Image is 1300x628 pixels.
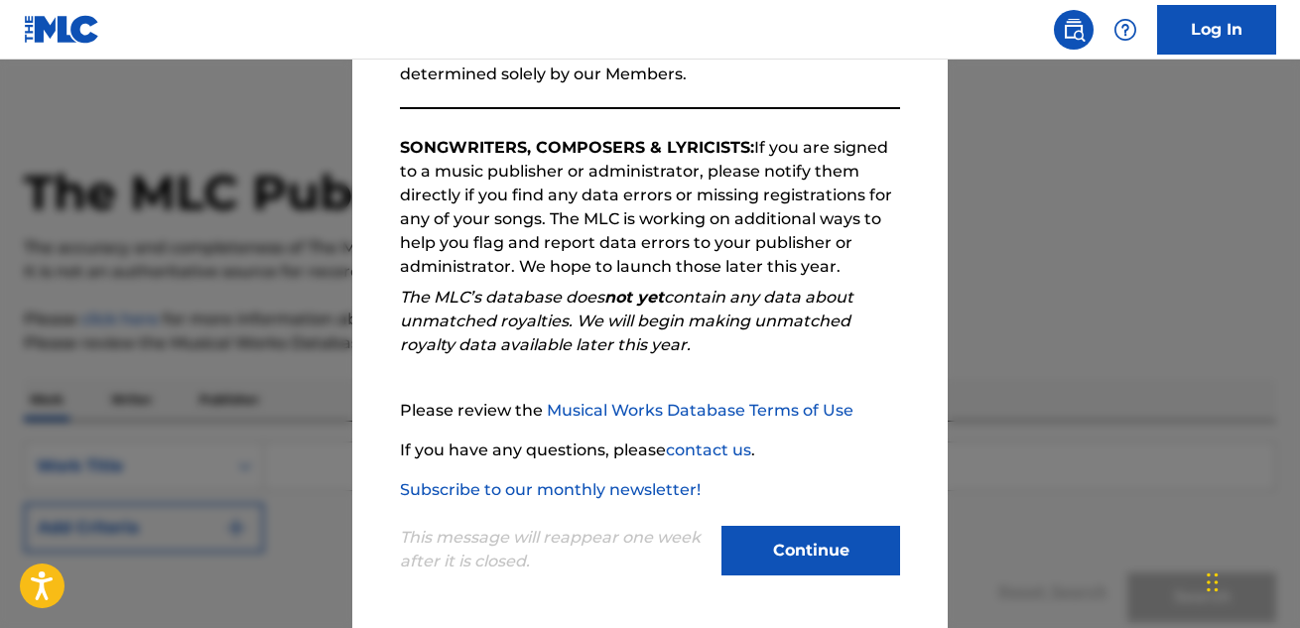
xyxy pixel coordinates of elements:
img: MLC Logo [24,15,100,44]
strong: not yet [604,288,664,307]
iframe: Chat Widget [1201,533,1300,628]
p: This message will reappear one week after it is closed. [400,526,710,573]
div: Drag [1207,553,1219,612]
p: Please review the [400,399,900,423]
em: The MLC’s database does contain any data about unmatched royalties. We will begin making unmatche... [400,288,853,354]
button: Continue [721,526,900,575]
strong: SONGWRITERS, COMPOSERS & LYRICISTS: [400,138,754,157]
div: Help [1105,10,1145,50]
a: Log In [1157,5,1276,55]
img: search [1062,18,1086,42]
p: If you have any questions, please . [400,439,900,462]
a: contact us [666,440,751,459]
a: Musical Works Database Terms of Use [547,401,853,420]
a: Subscribe to our monthly newsletter! [400,480,701,499]
p: The accuracy and completeness of The MLC’s data is determined solely by our Members. [400,39,900,86]
img: help [1113,18,1137,42]
p: If you are signed to a music publisher or administrator, please notify them directly if you find ... [400,136,900,279]
a: Public Search [1054,10,1094,50]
